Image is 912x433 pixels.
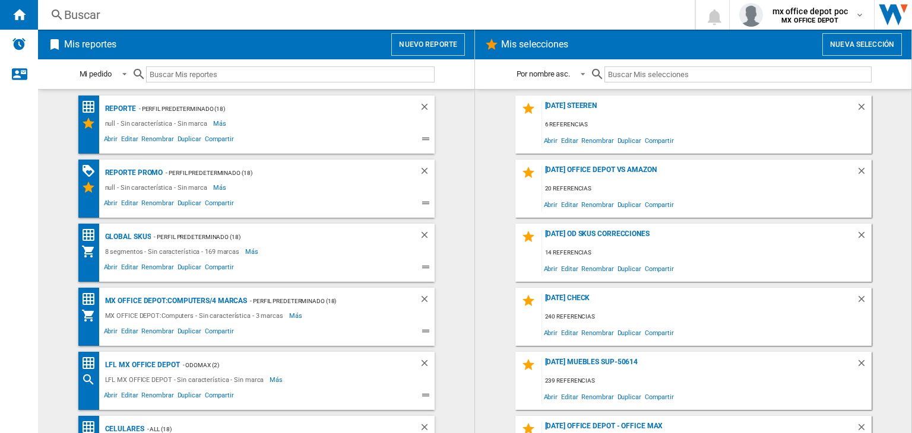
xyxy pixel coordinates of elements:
span: Compartir [203,390,236,404]
span: Más [213,116,228,130]
div: Mi colección [81,244,102,259]
div: - Perfil predeterminado (18) [247,294,395,308]
span: Abrir [542,260,560,276]
span: Editar [119,326,140,340]
span: Compartir [203,133,236,148]
div: 14 referencias [542,246,872,260]
div: Borrar [419,294,435,308]
img: profile.jpg [739,3,763,27]
span: Renombrar [140,198,175,212]
div: Mis Selecciones [81,180,102,195]
span: Compartir [643,196,676,212]
span: Duplicar [616,132,643,148]
span: Renombrar [140,326,175,340]
div: MX OFFICE DEPOT:Computers - Sin característica - 3 marcas [102,308,289,323]
div: 8 segmentos - Sin característica - 169 marcas [102,244,246,259]
div: null - Sin característica - Sin marca [102,180,213,195]
div: [DATE] muebles SUP-50614 [542,358,856,374]
span: Duplicar [176,326,203,340]
div: - Perfil predeterminado (18) [163,165,395,180]
span: Editar [559,196,579,212]
div: - ODOMAX (2) [180,358,395,372]
div: LFL MX OFFICE DEPOT - Sin característica - Sin marca [102,372,270,387]
span: Compartir [643,132,676,148]
span: Renombrar [579,196,615,212]
span: Editar [119,262,140,276]
span: Duplicar [616,389,643,405]
span: Compartir [203,262,236,276]
span: Abrir [542,389,560,405]
span: Abrir [542,324,560,340]
span: Editar [119,133,140,148]
div: 240 referencias [542,310,872,324]
div: MX OFFICE DEPOT:Computers/4 marcas [102,294,248,308]
span: Compartir [203,198,236,212]
button: Nueva selección [822,33,902,56]
div: [DATE] OFFICE DEPOT VS AMAZON [542,165,856,182]
span: Más [289,308,304,323]
div: Por nombre asc. [517,69,571,78]
span: Abrir [542,196,560,212]
button: Nuevo reporte [391,33,465,56]
div: Matriz de precios [81,100,102,114]
span: Renombrar [579,389,615,405]
div: Mi colección [81,308,102,323]
div: Borrar [856,230,872,246]
div: Borrar [419,101,435,116]
span: Editar [559,324,579,340]
div: Global SKUs [102,230,151,244]
div: Matriz de precios [81,228,102,243]
span: Renombrar [140,262,175,276]
span: Abrir [542,132,560,148]
span: Duplicar [176,133,203,148]
span: Renombrar [140,390,175,404]
span: mx office depot poc [772,5,848,17]
span: Duplicar [176,262,203,276]
span: Más [213,180,228,195]
span: Duplicar [616,324,643,340]
span: Más [245,244,260,259]
div: Matriz de precios [81,292,102,307]
div: [DATE] OD SKUS CORRECCIONES [542,230,856,246]
span: Más [270,372,284,387]
div: Borrar [856,165,872,182]
div: LFL MX OFFICE DEPOT [102,358,180,372]
div: Buscar [81,372,102,387]
b: MX OFFICE DEPOT [781,17,838,24]
div: Matriz de precios [81,356,102,371]
div: Borrar [419,165,435,180]
h2: Mis selecciones [499,33,571,56]
div: Mi pedido [80,69,112,78]
input: Buscar Mis reportes [146,66,435,82]
span: Compartir [643,324,676,340]
span: Abrir [102,262,120,276]
h2: Mis reportes [62,33,119,56]
span: Editar [119,390,140,404]
span: Renombrar [140,133,175,148]
span: Abrir [102,133,120,148]
div: null - Sin característica - Sin marca [102,116,213,130]
div: Borrar [419,230,435,244]
span: Compartir [203,326,236,340]
div: - Perfil predeterminado (18) [136,101,395,116]
span: Compartir [643,260,676,276]
span: Editar [119,198,140,212]
span: Compartir [643,389,676,405]
span: Editar [559,260,579,276]
input: Buscar Mis selecciones [604,66,871,82]
span: Duplicar [616,260,643,276]
span: Abrir [102,326,120,340]
img: alerts-logo.svg [12,37,26,51]
div: Borrar [856,358,872,374]
span: Abrir [102,390,120,404]
div: Borrar [419,358,435,372]
div: 6 referencias [542,117,872,132]
span: Editar [559,389,579,405]
span: Abrir [102,198,120,212]
span: Renombrar [579,324,615,340]
span: Duplicar [616,196,643,212]
span: Duplicar [176,390,203,404]
span: Duplicar [176,198,203,212]
div: Matriz de PROMOCIONES [81,164,102,179]
div: Reporte PROMO [102,165,163,180]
